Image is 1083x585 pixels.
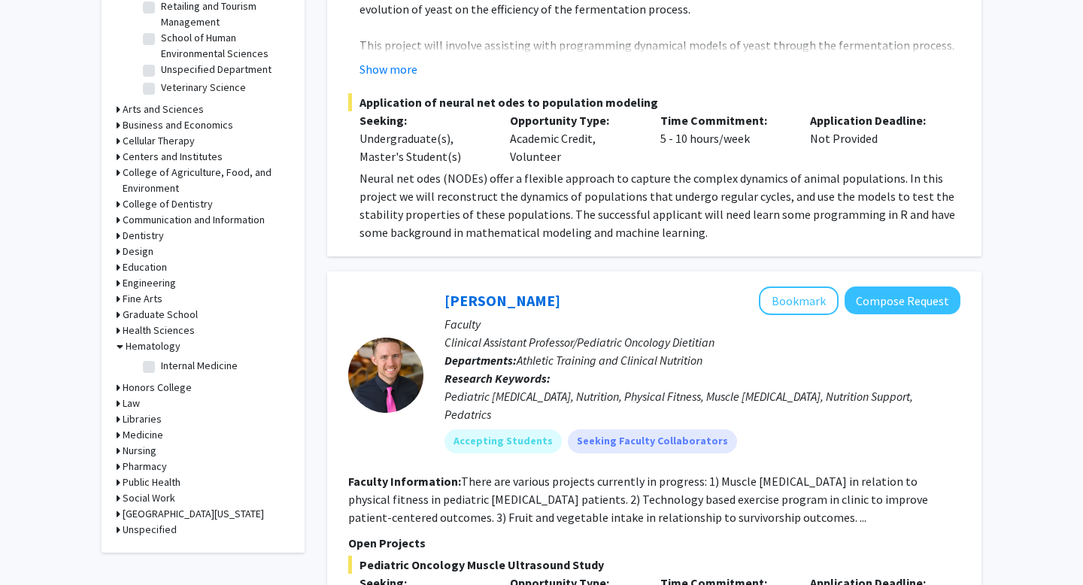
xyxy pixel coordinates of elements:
[123,522,177,538] h3: Unspecified
[759,286,839,315] button: Add Corey Hawes to Bookmarks
[359,169,960,241] p: Neural net odes (NODEs) offer a flexible approach to capture the complex dynamics of animal popul...
[444,371,551,386] b: Research Keywords:
[444,315,960,333] p: Faculty
[161,358,238,374] label: Internal Medicine
[499,111,649,165] div: Academic Credit, Volunteer
[123,133,195,149] h3: Cellular Therapy
[444,429,562,453] mat-chip: Accepting Students
[123,307,198,323] h3: Graduate School
[123,459,167,474] h3: Pharmacy
[123,396,140,411] h3: Law
[444,353,517,368] b: Departments:
[359,111,487,129] p: Seeking:
[123,490,175,506] h3: Social Work
[348,474,461,489] b: Faculty Information:
[123,117,233,133] h3: Business and Economics
[123,275,176,291] h3: Engineering
[123,506,264,522] h3: [GEOGRAPHIC_DATA][US_STATE]
[123,149,223,165] h3: Centers and Institutes
[444,387,960,423] div: Pediatric [MEDICAL_DATA], Nutrition, Physical Fitness, Muscle [MEDICAL_DATA], Nutrition Support, ...
[126,338,180,354] h3: Hematology
[123,443,156,459] h3: Nursing
[123,427,163,443] h3: Medicine
[510,111,638,129] p: Opportunity Type:
[11,517,64,574] iframe: Chat
[123,212,265,228] h3: Communication and Information
[123,380,192,396] h3: Honors College
[123,474,180,490] h3: Public Health
[123,228,164,244] h3: Dentistry
[845,286,960,314] button: Compose Request to Corey Hawes
[123,196,213,212] h3: College of Dentistry
[123,244,153,259] h3: Design
[660,111,788,129] p: Time Commitment:
[810,111,938,129] p: Application Deadline:
[161,80,246,95] label: Veterinary Science
[161,30,286,62] label: School of Human Environmental Sciences
[568,429,737,453] mat-chip: Seeking Faculty Collaborators
[348,93,960,111] span: Application of neural net odes to population modeling
[123,323,195,338] h3: Health Sciences
[649,111,799,165] div: 5 - 10 hours/week
[359,36,960,90] p: This project will involve assisting with programming dynamical models of yeast through the fermen...
[348,534,960,552] p: Open Projects
[123,102,204,117] h3: Arts and Sciences
[444,291,560,310] a: [PERSON_NAME]
[359,60,417,78] button: Show more
[123,291,162,307] h3: Fine Arts
[161,62,272,77] label: Unspecified Department
[123,411,162,427] h3: Libraries
[348,474,928,525] fg-read-more: There are various projects currently in progress: 1) Muscle [MEDICAL_DATA] in relation to physica...
[359,129,487,165] div: Undergraduate(s), Master's Student(s)
[799,111,949,165] div: Not Provided
[348,556,960,574] span: Pediatric Oncology Muscle Ultrasound Study
[123,165,290,196] h3: College of Agriculture, Food, and Environment
[123,259,167,275] h3: Education
[517,353,702,368] span: Athletic Training and Clinical Nutrition
[444,333,960,351] p: Clinical Assistant Professor/Pediatric Oncology Dietitian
